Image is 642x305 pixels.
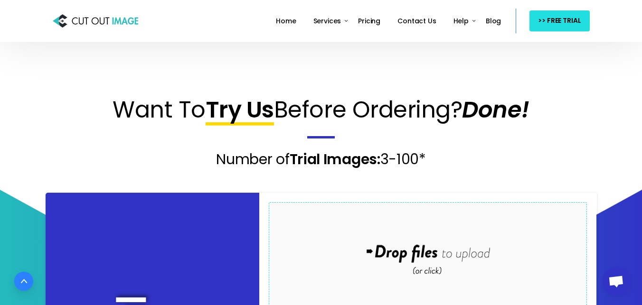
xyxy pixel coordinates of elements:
[394,10,440,32] a: Contact Us
[216,149,289,169] span: Number of
[380,149,426,169] span: 3-100*
[310,10,345,32] a: Services
[538,15,581,27] span: >> FREE TRIAL
[397,16,436,26] span: Contact Us
[462,94,529,126] span: Done!
[272,10,300,32] a: Home
[313,16,341,26] span: Services
[14,272,33,291] a: Go to top
[53,12,138,30] img: Cut Out Image: Photo Cut Out Service Provider
[453,16,469,26] span: Help
[486,16,501,26] span: Blog
[276,16,296,26] span: Home
[206,94,274,126] span: Try Us
[602,267,631,295] a: دردشة مفتوحة
[274,94,462,126] span: Before Ordering?
[529,10,589,31] a: >> FREE TRIAL
[450,10,472,32] a: Help
[354,10,384,32] a: Pricing
[482,10,505,32] a: Blog
[358,16,380,26] span: Pricing
[290,149,380,169] span: Trial Images:
[113,94,206,126] span: Want To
